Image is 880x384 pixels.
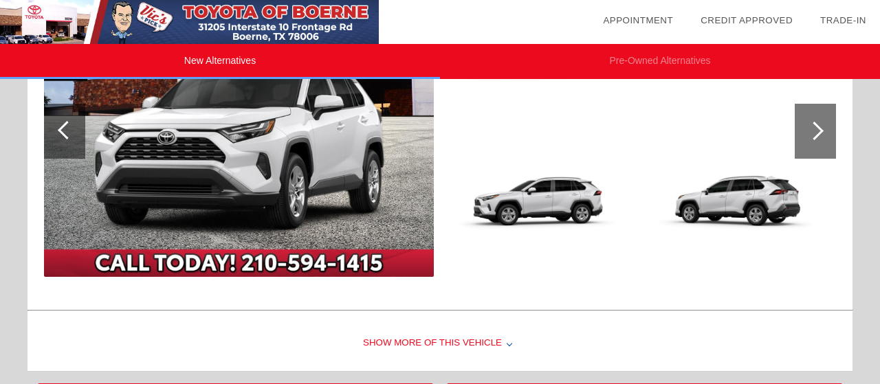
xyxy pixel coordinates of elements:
[440,44,880,79] li: Pre-Owned Alternatives
[640,135,829,277] img: 5.jpg
[603,15,673,25] a: Appointment
[701,15,793,25] a: Credit Approved
[27,316,852,371] div: Show More of this Vehicle
[820,15,866,25] a: Trade-In
[444,135,633,277] img: 3.jpg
